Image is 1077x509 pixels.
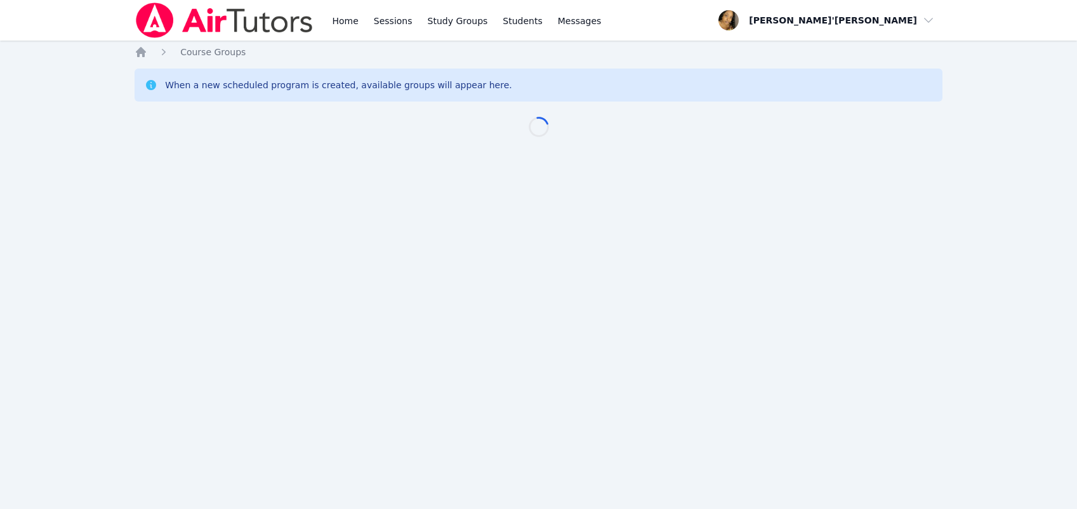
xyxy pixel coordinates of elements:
[135,46,942,58] nav: Breadcrumb
[135,3,314,38] img: Air Tutors
[558,15,602,27] span: Messages
[165,79,512,91] div: When a new scheduled program is created, available groups will appear here.
[180,46,246,58] a: Course Groups
[180,47,246,57] span: Course Groups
